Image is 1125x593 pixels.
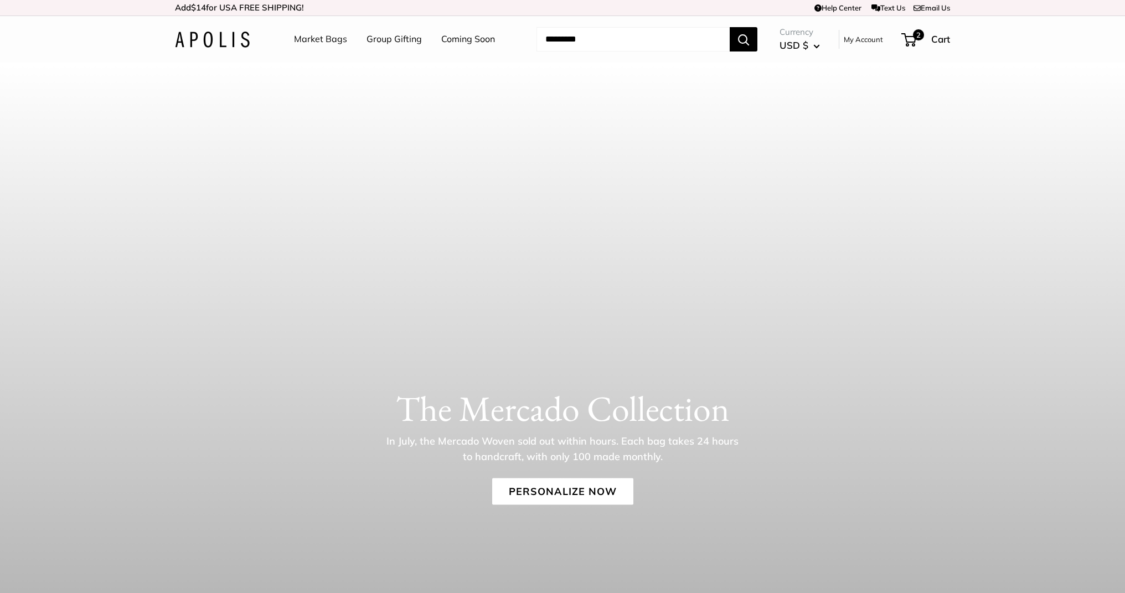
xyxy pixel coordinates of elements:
span: $14 [191,2,206,13]
a: Group Gifting [367,31,422,48]
p: In July, the Mercado Woven sold out within hours. Each bag takes 24 hours to handcraft, with only... [383,434,742,465]
a: 2 Cart [902,30,950,48]
a: Personalize Now [492,478,633,505]
button: Search [730,27,757,51]
img: Apolis [175,32,250,48]
a: My Account [844,33,883,46]
span: Cart [931,33,950,45]
h1: The Mercado Collection [175,388,950,430]
a: Help Center [814,3,861,12]
a: Coming Soon [441,31,495,48]
a: Email Us [914,3,950,12]
span: USD $ [780,39,808,51]
a: Text Us [871,3,905,12]
span: 2 [913,29,924,40]
a: Market Bags [294,31,347,48]
input: Search... [536,27,730,51]
span: Currency [780,24,820,40]
button: USD $ [780,37,820,54]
